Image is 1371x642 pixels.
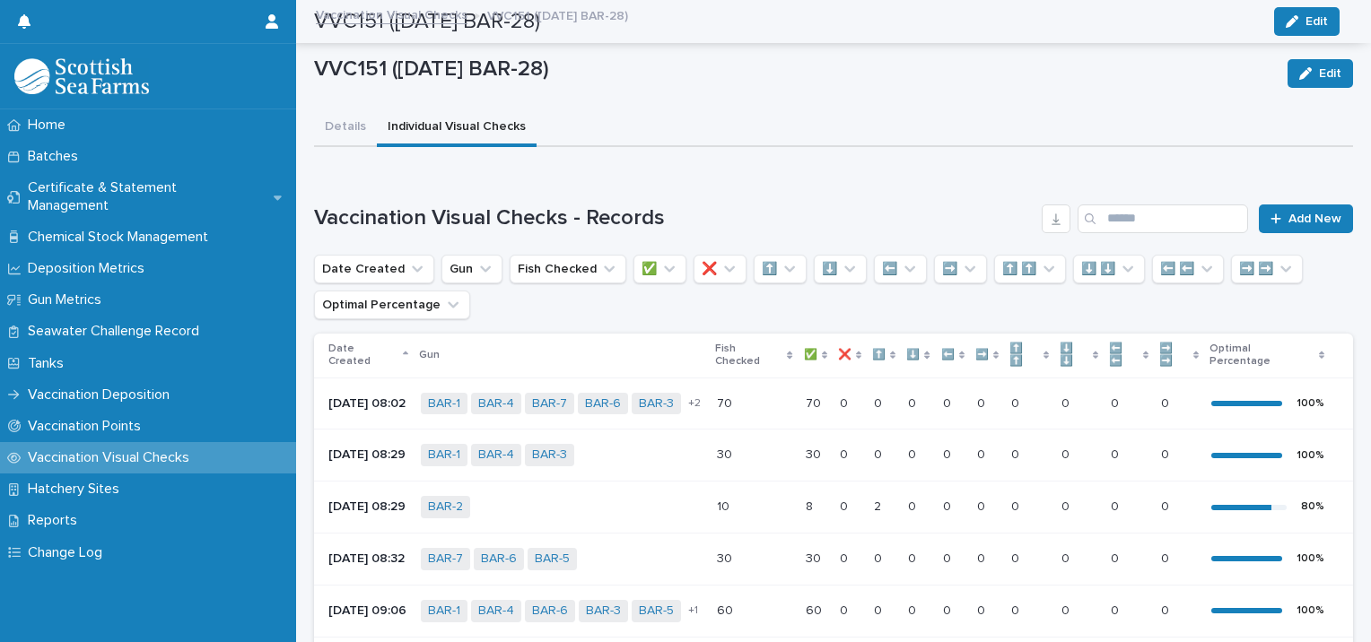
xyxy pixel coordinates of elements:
[908,600,920,619] p: 0
[1061,600,1073,619] p: 0
[874,548,886,567] p: 0
[943,393,955,412] p: 0
[14,58,149,94] img: uOABhIYSsOPhGJQdTwEw
[1078,204,1248,233] div: Search
[532,447,567,463] a: BAR-3
[977,496,989,515] p: 0
[908,393,920,412] p: 0
[1288,213,1341,225] span: Add New
[428,551,463,567] a: BAR-7
[694,255,747,283] button: ❌
[717,548,736,567] p: 30
[908,496,920,515] p: 0
[977,444,989,463] p: 0
[874,444,886,463] p: 0
[21,323,214,340] p: Seawater Challenge Record
[872,345,886,365] p: ⬆️
[586,603,621,619] a: BAR-3
[328,339,398,372] p: Date Created
[21,179,274,213] p: Certificate & Statement Management
[21,355,78,372] p: Tanks
[943,600,955,619] p: 0
[21,418,155,435] p: Vaccination Points
[806,548,825,567] p: 30
[1152,255,1224,283] button: ⬅️ ⬅️
[754,255,807,283] button: ⬆️
[510,255,626,283] button: Fish Checked
[943,496,955,515] p: 0
[478,603,514,619] a: BAR-4
[1011,496,1023,515] p: 0
[717,393,736,412] p: 70
[806,393,825,412] p: 70
[314,291,470,319] button: Optimal Percentage
[977,600,989,619] p: 0
[314,429,1353,481] tr: [DATE] 08:29BAR-1 BAR-4 BAR-3 3030 3030 00 00 00 00 00 00 00 00 00 100%
[21,512,92,529] p: Reports
[481,551,517,567] a: BAR-6
[1109,339,1138,372] p: ⬅️ ⬅️
[1301,500,1324,513] div: 80 %
[328,551,406,567] p: [DATE] 08:32
[1161,548,1173,567] p: 0
[717,444,736,463] p: 30
[1061,548,1073,567] p: 0
[419,345,440,365] p: Gun
[428,396,460,412] a: BAR-1
[975,345,989,365] p: ➡️
[328,603,406,619] p: [DATE] 09:06
[838,345,851,365] p: ❌
[535,551,570,567] a: BAR-5
[633,255,686,283] button: ✅
[428,499,463,515] a: BAR-2
[1061,444,1073,463] p: 0
[532,603,568,619] a: BAR-6
[377,109,537,147] button: Individual Visual Checks
[874,255,927,283] button: ⬅️
[994,255,1066,283] button: ⬆️ ⬆️
[1161,600,1173,619] p: 0
[1297,449,1324,462] div: 100 %
[1011,548,1023,567] p: 0
[1161,444,1173,463] p: 0
[1011,393,1023,412] p: 0
[1161,393,1173,412] p: 0
[874,393,886,412] p: 0
[840,393,851,412] p: 0
[1111,393,1122,412] p: 0
[1061,393,1073,412] p: 0
[21,117,80,134] p: Home
[328,447,406,463] p: [DATE] 08:29
[1161,496,1173,515] p: 0
[21,544,117,561] p: Change Log
[21,148,92,165] p: Batches
[1209,339,1314,372] p: Optimal Percentage
[814,255,867,283] button: ⬇️
[874,600,886,619] p: 0
[1288,59,1353,88] button: Edit
[314,56,1273,82] p: VVC151 ([DATE] BAR-28)
[688,398,701,409] span: + 2
[478,396,514,412] a: BAR-4
[840,444,851,463] p: 0
[441,255,502,283] button: Gun
[21,260,159,277] p: Deposition Metrics
[314,585,1353,637] tr: [DATE] 09:06BAR-1 BAR-4 BAR-6 BAR-3 BAR-5 +16060 6060 00 00 00 00 00 00 00 00 00 100%
[806,444,825,463] p: 30
[717,496,733,515] p: 10
[1297,604,1324,617] div: 100 %
[21,386,184,403] p: Vaccination Deposition
[478,447,514,463] a: BAR-4
[585,396,621,412] a: BAR-6
[1060,339,1088,372] p: ⬇️ ⬇️
[688,605,698,616] span: + 1
[715,339,782,372] p: Fish Checked
[21,229,223,246] p: Chemical Stock Management
[977,393,989,412] p: 0
[639,396,674,412] a: BAR-3
[328,396,406,412] p: [DATE] 08:02
[806,496,816,515] p: 8
[1061,496,1073,515] p: 0
[487,4,628,24] p: VVC151 ([DATE] BAR-28)
[314,255,434,283] button: Date Created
